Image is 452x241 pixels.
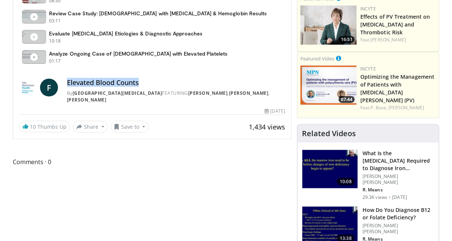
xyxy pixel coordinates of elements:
[339,96,355,103] span: 07:44
[300,66,357,105] img: b6962518-674a-496f-9814-4152d3874ecc.png.150x105_q85_crop-smart_upscale.png
[302,150,358,189] img: 15adaf35-b496-4260-9f93-ea8e29d3ece7.150x105_q85_crop-smart_upscale.jpg
[389,194,391,200] div: ·
[67,79,285,87] h4: Elevated Blood Counts
[111,121,149,133] button: Save to
[67,90,285,103] div: By FEATURING , ,
[371,37,406,43] a: [PERSON_NAME]
[360,66,376,72] a: Incyte
[19,121,70,132] a: 10 Thumbs Up
[49,58,61,65] p: 01:17
[49,10,267,17] h4: Review Case Study: [DEMOGRAPHIC_DATA] with [MEDICAL_DATA] & Hemoglobin Results
[300,55,335,62] small: Featured Video
[49,30,202,37] h4: Evaluate [MEDICAL_DATA] Etiologies & Diagnostic Approaches
[13,157,291,167] span: Comments 0
[360,37,436,43] div: Feat.
[363,223,434,235] p: [PERSON_NAME] [PERSON_NAME]
[188,90,228,96] a: [PERSON_NAME]
[371,104,388,111] a: P. Bose,
[363,150,434,172] h3: What Is the [MEDICAL_DATA] Required to Diagnose Iron Deficienc…
[363,194,387,200] p: 29.3K views
[302,129,356,138] h4: Related Videos
[360,13,430,36] a: Effects of PV Treatment on [MEDICAL_DATA] and Thrombotic Risk
[392,194,407,200] p: [DATE]
[73,90,162,96] a: [GEOGRAPHIC_DATA][MEDICAL_DATA]
[19,79,37,97] img: Yale Cancer Center
[229,90,269,96] a: [PERSON_NAME]
[67,97,107,103] a: [PERSON_NAME]
[360,6,376,12] a: Incyte
[249,122,285,131] span: 1,434 views
[300,6,357,45] a: 16:51
[363,173,434,185] p: [PERSON_NAME] [PERSON_NAME]
[337,178,355,185] span: 10:08
[363,206,434,221] h3: How Do You Diagnose B12 or Folate Deficiency?
[40,79,58,97] a: F
[300,6,357,45] img: d87faa72-4e92-4a7a-bc57-4b4514b4505e.png.150x105_q85_crop-smart_upscale.png
[30,123,36,130] span: 10
[49,38,61,44] p: 10:18
[360,73,435,104] a: Optimizing the Management of Patients with [MEDICAL_DATA][PERSON_NAME] (PV)
[363,187,434,193] p: R. Means
[300,66,357,105] a: 07:44
[388,104,424,111] a: [PERSON_NAME]
[360,104,436,111] div: Feat.
[339,36,355,43] span: 16:51
[49,18,61,24] p: 03:11
[265,108,285,115] div: [DATE]
[302,150,434,200] a: 10:08 What Is the [MEDICAL_DATA] Required to Diagnose Iron Deficienc… [PERSON_NAME] [PERSON_NAME]...
[49,50,228,57] h4: Analyze Ongoing Case of [DEMOGRAPHIC_DATA] with Elevated Platelets
[73,121,108,133] button: Share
